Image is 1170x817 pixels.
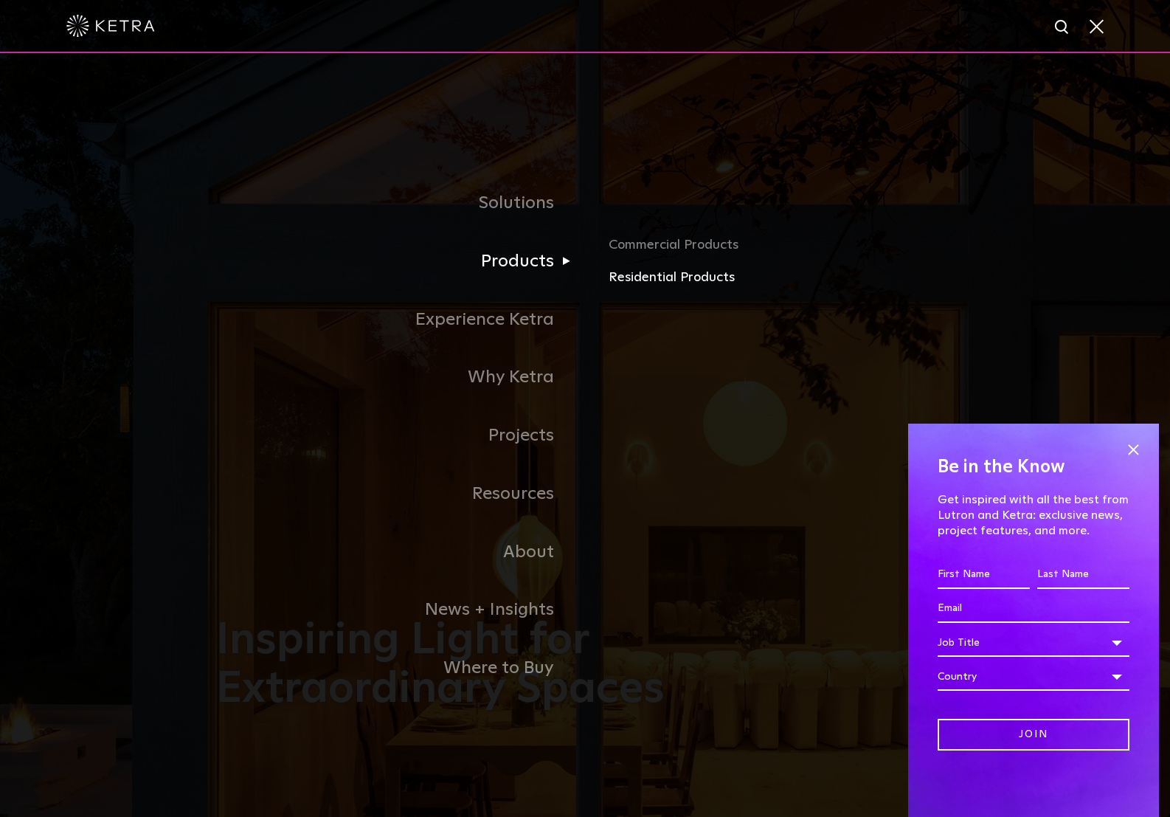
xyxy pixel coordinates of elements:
[938,719,1129,751] input: Join
[938,663,1129,691] div: Country
[216,523,585,582] a: About
[609,267,954,289] a: Residential Products
[216,174,585,232] a: Solutions
[216,639,585,697] a: Where to Buy
[66,15,155,37] img: ketra-logo-2019-white
[216,407,585,465] a: Projects
[938,629,1129,657] div: Job Title
[216,174,954,697] div: Navigation Menu
[216,465,585,523] a: Resources
[938,492,1129,538] p: Get inspired with all the best from Lutron and Ketra: exclusive news, project features, and more.
[216,348,585,407] a: Why Ketra
[1037,561,1129,589] input: Last Name
[216,581,585,639] a: News + Insights
[216,232,585,291] a: Products
[938,595,1129,623] input: Email
[938,453,1129,481] h4: Be in the Know
[609,235,954,267] a: Commercial Products
[938,561,1030,589] input: First Name
[216,291,585,349] a: Experience Ketra
[1053,18,1072,37] img: search icon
